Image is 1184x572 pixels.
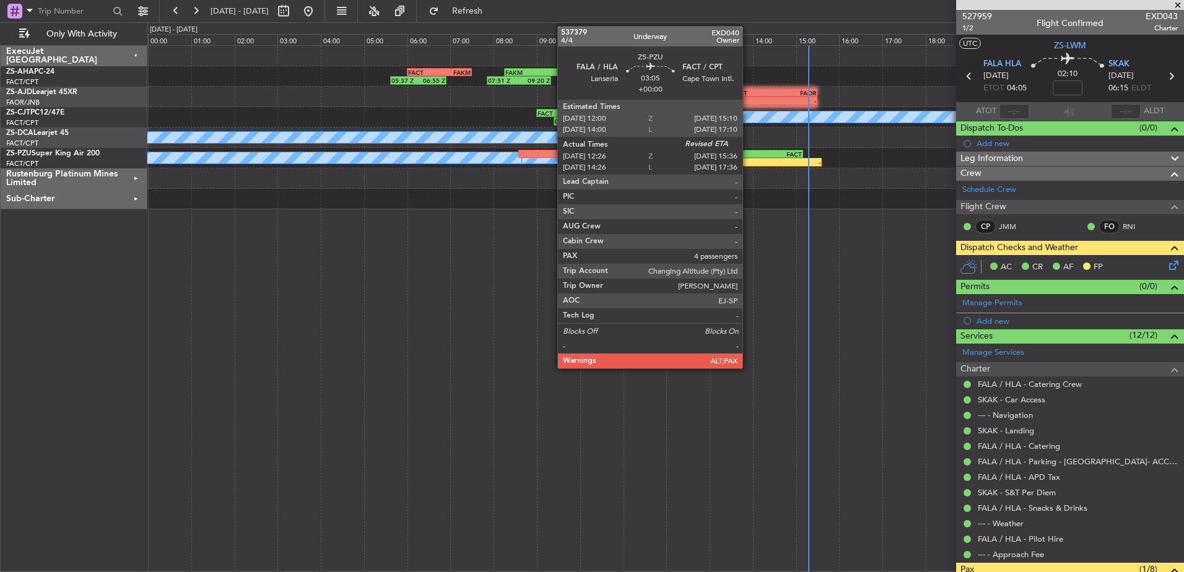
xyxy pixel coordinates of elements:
span: Dispatch To-Dos [960,121,1023,136]
div: FO [1099,220,1120,233]
input: --:-- [999,104,1029,119]
a: FACT/CPT [6,139,38,148]
span: 527959 [962,10,992,23]
a: FACT/CPT [6,159,38,168]
span: Services [960,329,993,344]
a: ZS-AHAPC-24 [6,68,54,76]
a: ZS-PZUSuper King Air 200 [6,150,100,157]
div: 06:00 [407,34,451,45]
span: ZS-PZU [6,150,32,157]
span: 1/2 [962,23,992,33]
div: Add new [977,138,1178,149]
span: EXD043 [1146,10,1178,23]
div: A/C Booked [663,108,702,126]
div: 06:55 Z [419,77,446,84]
span: [DATE] - [DATE] [211,6,269,17]
div: FAOR [774,89,816,97]
div: 01:00 [191,34,235,45]
div: 12:26 Z [686,158,754,166]
span: ZS-LWM [1054,39,1086,52]
span: Permits [960,280,990,294]
a: FALA / HLA - Pilot Hire [978,534,1063,544]
div: FACT [538,110,598,117]
div: 07:00 [450,34,494,45]
div: - [732,97,774,105]
div: CP [975,220,996,233]
div: 11:34 Z [607,138,646,145]
span: Crew [960,167,982,181]
span: [DATE] [983,70,1009,82]
div: 09:42 Z [568,138,607,145]
span: [DATE] [1108,70,1134,82]
div: 09:24 Z [555,118,603,125]
a: SKAK - S&T Per Diem [978,487,1056,498]
div: [DATE] - [DATE] [150,25,198,35]
a: RNI [1123,221,1151,232]
a: Manage Permits [962,297,1022,310]
div: 14:00 [753,34,796,45]
div: 16:00 [839,34,882,45]
div: 00:00 [148,34,191,45]
span: Only With Activity [32,30,131,38]
div: 09:00 [537,34,580,45]
div: FACT [734,150,802,158]
span: ATOT [976,105,996,118]
a: FALA / HLA - APD Tax [978,472,1060,482]
div: Add new [977,316,1178,326]
a: ZS-AJDLearjet 45XR [6,89,77,96]
span: 02:10 [1058,68,1077,80]
a: FACT/CPT [6,77,38,87]
div: - [753,158,821,166]
span: (12/12) [1130,329,1157,342]
div: FAKM [505,69,540,76]
div: 05:37 Z [391,77,419,84]
a: FAOR/JNB [6,98,40,107]
div: 08:00 [494,34,537,45]
span: ELDT [1131,82,1151,95]
div: FAMG [598,110,658,117]
div: FAKM [439,69,471,76]
div: - [653,97,697,105]
div: 12:00 [666,34,710,45]
a: FALA / HLA - Snacks & Drinks [978,503,1087,513]
a: Manage Services [962,347,1024,359]
div: FAOR [609,89,653,97]
span: ZS-DCA [6,129,33,137]
span: (0/0) [1139,121,1157,134]
a: --- - Approach Fee [978,549,1044,560]
a: FALA / HLA - Catering Crew [978,379,1082,389]
div: 11:00 [624,34,667,45]
span: 04:05 [1007,82,1027,95]
div: 02:00 [235,34,278,45]
div: 10:00 [580,34,624,45]
a: FACT/CPT [6,118,38,128]
button: Refresh [423,1,497,21]
button: UTC [959,38,981,49]
a: FALA / HLA - Parking - [GEOGRAPHIC_DATA]- ACC # 1800 [978,456,1178,467]
input: Trip Number [38,2,109,20]
span: CR [1032,261,1043,274]
div: 07:51 Z [488,77,519,84]
div: FACT [540,69,575,76]
span: FALA HLA [983,58,1021,71]
div: 11:39 Z [603,118,650,125]
span: AC [1001,261,1012,274]
div: FACT [653,89,697,97]
span: ZS-AHA [6,68,34,76]
div: 05:00 [364,34,407,45]
div: - [774,97,816,105]
div: FACT [632,130,679,137]
span: Charter [960,362,990,376]
span: FP [1094,261,1103,274]
div: 18:00 [926,34,969,45]
span: ZS-CJT [6,109,30,116]
span: Charter [1146,23,1178,33]
a: FALA / HLA - Catering [978,441,1060,451]
button: Only With Activity [14,24,134,44]
div: 03:00 [277,34,321,45]
span: 06:15 [1108,82,1128,95]
div: 17:00 [882,34,926,45]
a: Schedule Crew [962,184,1016,196]
div: 09:20 Z [519,77,550,84]
span: Refresh [442,7,494,15]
